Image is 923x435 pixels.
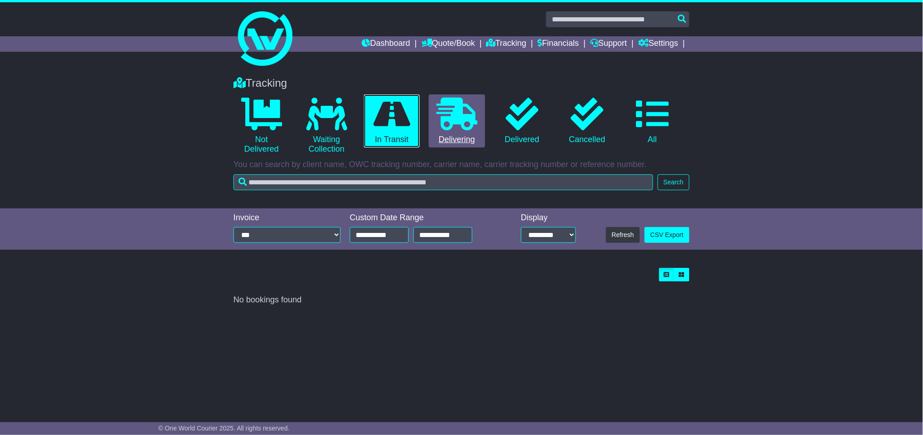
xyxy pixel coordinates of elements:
[233,160,690,170] p: You can search by client name, OWC tracking number, carrier name, carrier tracking number or refe...
[422,36,475,52] a: Quote/Book
[233,94,289,158] a: Not Delivered
[159,425,290,432] span: © One World Courier 2025. All rights reserved.
[606,227,640,243] button: Refresh
[364,94,420,148] a: In Transit
[486,36,526,52] a: Tracking
[645,227,690,243] a: CSV Export
[429,94,485,148] a: Delivering
[233,213,341,223] div: Invoice
[559,94,615,148] a: Cancelled
[538,36,579,52] a: Financials
[350,213,496,223] div: Custom Date Range
[521,213,576,223] div: Display
[494,94,550,148] a: Delivered
[229,77,694,90] div: Tracking
[658,174,690,190] button: Search
[298,94,354,158] a: Waiting Collection
[638,36,678,52] a: Settings
[362,36,410,52] a: Dashboard
[233,295,690,305] div: No bookings found
[625,94,680,148] a: All
[591,36,627,52] a: Support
